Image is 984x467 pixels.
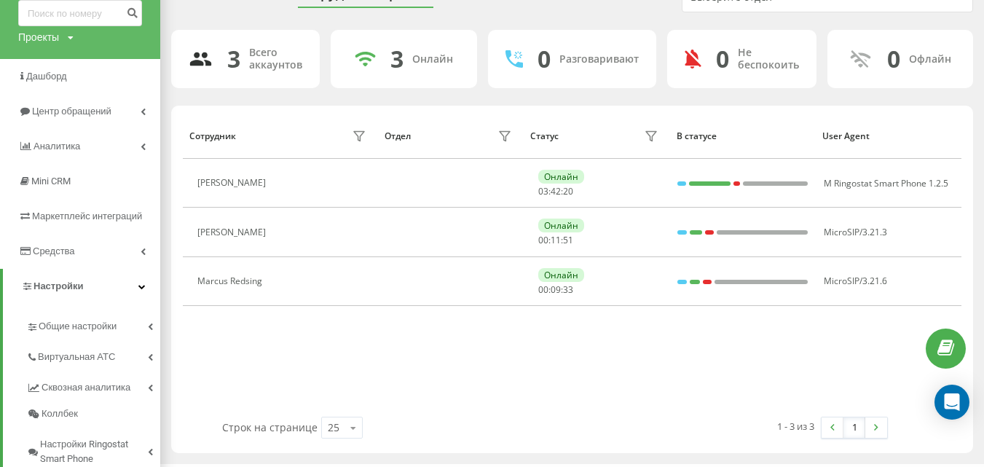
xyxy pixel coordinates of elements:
[538,170,584,184] div: Онлайн
[39,319,117,334] span: Общие настройки
[3,269,160,304] a: Настройки
[26,401,160,427] a: Коллбек
[26,370,160,401] a: Сквозная аналитика
[197,227,269,238] div: [PERSON_NAME]
[38,350,115,364] span: Виртуальная АТС
[777,419,814,433] div: 1 - 3 из 3
[538,219,584,232] div: Онлайн
[887,45,900,73] div: 0
[34,141,80,152] span: Аналитика
[551,283,561,296] span: 09
[677,131,809,141] div: В статусе
[385,131,411,141] div: Отдел
[18,30,59,44] div: Проекты
[32,106,111,117] span: Центр обращений
[538,283,548,296] span: 00
[538,285,573,295] div: : :
[26,309,160,340] a: Общие настройки
[42,380,130,395] span: Сквозная аналитика
[538,185,548,197] span: 03
[563,283,573,296] span: 33
[40,437,148,466] span: Настройки Ringostat Smart Phone
[934,385,969,420] div: Open Intercom Messenger
[538,234,548,246] span: 00
[197,276,266,286] div: Marcus Redsing
[559,53,639,66] div: Разговаривают
[824,177,948,189] span: M Ringostat Smart Phone 1.2.5
[563,185,573,197] span: 20
[824,226,887,238] span: MicroSIP/3.21.3
[551,234,561,246] span: 11
[26,340,160,370] a: Виртуальная АТС
[538,45,551,73] div: 0
[716,45,729,73] div: 0
[26,71,67,82] span: Дашборд
[538,268,584,282] div: Онлайн
[538,187,573,197] div: : :
[32,211,142,221] span: Маркетплейс интеграций
[222,420,318,434] span: Строк на странице
[249,47,302,71] div: Всего аккаунтов
[824,275,887,287] span: MicroSIP/3.21.6
[412,53,453,66] div: Онлайн
[530,131,559,141] div: Статус
[563,234,573,246] span: 51
[33,246,75,256] span: Средства
[551,185,561,197] span: 42
[227,45,240,73] div: 3
[328,420,339,435] div: 25
[42,407,78,421] span: Коллбек
[34,280,84,291] span: Настройки
[197,178,269,188] div: [PERSON_NAME]
[843,417,865,438] a: 1
[538,235,573,246] div: : :
[738,47,799,71] div: Не беспокоить
[390,45,404,73] div: 3
[822,131,955,141] div: User Agent
[31,176,71,187] span: Mini CRM
[189,131,236,141] div: Сотрудник
[909,53,951,66] div: Офлайн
